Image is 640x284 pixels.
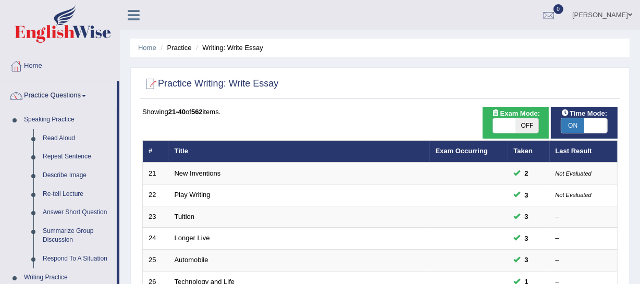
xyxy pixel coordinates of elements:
[1,52,119,78] a: Home
[143,163,169,184] td: 21
[19,110,117,129] a: Speaking Practice
[175,169,221,177] a: New Inventions
[557,108,611,119] span: Time Mode:
[38,129,117,148] a: Read Aloud
[521,254,533,265] span: You can still take this question
[488,108,544,119] span: Exam Mode:
[556,170,592,177] small: Not Evaluated
[1,81,117,107] a: Practice Questions
[191,108,203,116] b: 562
[38,203,117,222] a: Answer Short Question
[38,166,117,185] a: Describe Image
[436,147,488,155] a: Exam Occurring
[143,206,169,228] td: 23
[38,250,117,268] a: Respond To A Situation
[556,255,612,265] div: –
[142,107,618,117] div: Showing of items.
[138,44,156,52] a: Home
[561,118,584,133] span: ON
[521,168,533,179] span: You can still take this question
[142,76,278,92] h2: Practice Writing: Write Essay
[508,141,550,163] th: Taken
[556,192,592,198] small: Not Evaluated
[158,43,191,53] li: Practice
[550,141,618,163] th: Last Result
[175,191,211,199] a: Play Writing
[175,213,195,220] a: Tuition
[143,250,169,271] td: 25
[521,233,533,244] span: You can still take this question
[38,147,117,166] a: Repeat Sentence
[175,256,208,264] a: Automobile
[168,108,186,116] b: 21-40
[483,107,549,139] div: Show exams occurring in exams
[38,185,117,204] a: Re-tell Lecture
[38,222,117,250] a: Summarize Group Discussion
[175,234,210,242] a: Longer Live
[143,184,169,206] td: 22
[521,211,533,222] span: You can still take this question
[553,4,564,14] span: 0
[556,233,612,243] div: –
[521,190,533,201] span: You can still take this question
[556,212,612,222] div: –
[143,228,169,250] td: 24
[516,118,539,133] span: OFF
[193,43,263,53] li: Writing: Write Essay
[169,141,430,163] th: Title
[143,141,169,163] th: #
